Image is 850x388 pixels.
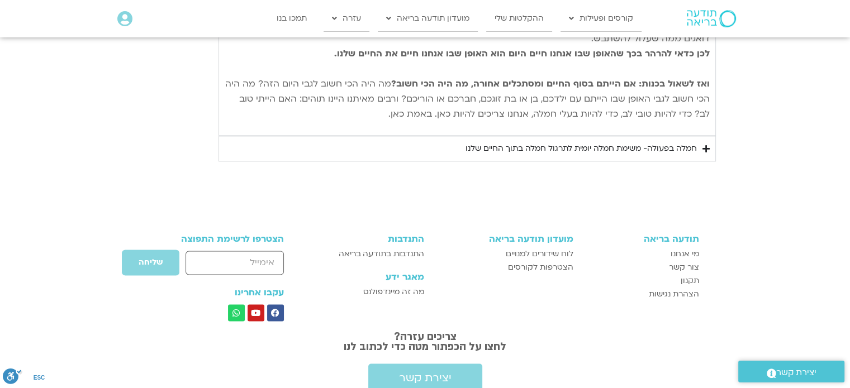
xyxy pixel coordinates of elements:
[151,234,284,244] h3: הצטרפו לרשימת התפוצה
[649,288,699,301] span: הצהרת נגישות
[146,332,705,352] h2: צריכים עזרה? לחצו על הכפתור מטה כדי לכתוב לנו
[585,261,699,274] a: צור קשר
[339,247,424,261] span: התנדבות בתודעה בריאה
[399,372,452,384] span: יצירת קשר
[391,78,710,90] b: ואז לשאול בכנות: אם הייתם בסוף החיים ומסתכלים אחורה, מה היה הכי חשוב?
[466,142,697,155] div: חמלה בפעולה- משימת חמלה יומית לתרגול חמלה בתוך החיים שלנו
[268,6,315,31] a: תמכו בנו
[225,78,710,120] span: מה היה הכי חשוב לגבי היום הזה? מה היה הכי חשוב לגבי האופן שבו הייתם עם ילדכם, בן או בת זוגכם, חבר...
[776,365,816,380] span: יצירת קשר
[681,274,699,288] span: תקנון
[219,136,716,161] summary: חמלה בפעולה- משימת חמלה יומית לתרגול חמלה בתוך החיים שלנו
[315,247,424,261] a: התנדבות בתודעה בריאה
[506,247,573,261] span: לוח שידורים למנויים
[486,6,552,31] a: ההקלטות שלי
[508,261,573,274] span: הצטרפות לקורסים
[585,234,699,244] h3: תודעה בריאה
[186,251,283,275] input: אימייל
[687,10,736,27] img: תודעה בריאה
[435,234,573,244] h3: מועדון תודעה בריאה
[363,285,424,299] span: מה זה מיינדפולנס
[585,247,699,261] a: מי אנחנו
[561,6,642,31] a: קורסים ופעילות
[378,6,478,31] a: מועדון תודעה בריאה
[121,249,180,276] button: שליחה
[669,261,699,274] span: צור קשר
[139,258,163,267] span: שליחה
[151,288,284,298] h3: עקבו אחרינו
[671,247,699,261] span: מי אנחנו
[435,247,573,261] a: לוח שידורים למנויים
[585,274,699,288] a: תקנון
[738,361,844,382] a: יצירת קשר
[315,285,424,299] a: מה זה מיינדפולנס
[334,47,710,60] strong: לכן כדאי להרהר בכך שהאופן שבו אנחנו חיים היום הוא האופן שבו אנחנו חיים את החיים שלנו.
[315,234,424,244] h3: התנדבות
[315,272,424,282] h3: מאגר ידע
[585,288,699,301] a: הצהרת נגישות
[435,261,573,274] a: הצטרפות לקורסים
[324,6,369,31] a: עזרה
[151,249,284,281] form: טופס חדש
